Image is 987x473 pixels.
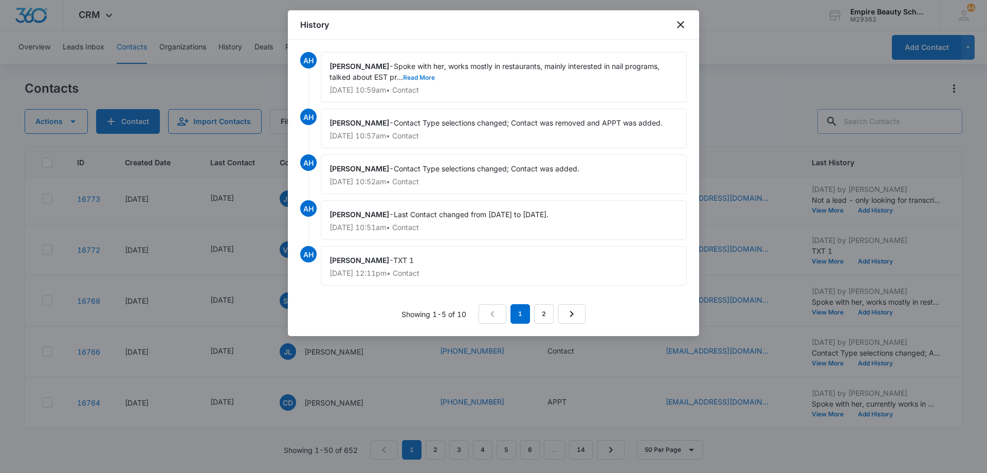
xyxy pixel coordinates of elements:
div: - [321,246,687,286]
div: - [321,154,687,194]
span: Contact Type selections changed; Contact was added. [394,164,579,173]
button: close [674,19,687,31]
span: AH [300,200,317,217]
span: [PERSON_NAME] [330,164,389,173]
nav: Pagination [479,304,586,324]
p: [DATE] 12:11pm • Contact [330,270,678,277]
div: - [321,109,687,148]
p: [DATE] 10:52am • Contact [330,178,678,185]
span: Contact Type selections changed; Contact was removed and APPT was added. [394,118,663,127]
span: Last Contact changed from [DATE] to [DATE]. [394,210,549,219]
span: [PERSON_NAME] [330,256,389,265]
p: [DATE] 10:59am • Contact [330,86,678,94]
button: Read More [403,75,435,81]
span: TXT 1 [393,256,414,265]
em: 1 [510,304,530,324]
p: [DATE] 10:57am • Contact [330,132,678,139]
span: AH [300,246,317,262]
div: - [321,52,687,102]
span: [PERSON_NAME] [330,118,389,127]
span: Spoke with her, works mostly in restaurants, mainly interested in nail programs, talked about EST... [330,62,662,81]
p: Showing 1-5 of 10 [401,309,466,320]
p: [DATE] 10:51am • Contact [330,224,678,231]
a: Next Page [558,304,586,324]
span: AH [300,109,317,125]
a: Page 2 [534,304,554,324]
h1: History [300,19,329,31]
span: AH [300,154,317,171]
span: [PERSON_NAME] [330,210,389,219]
div: - [321,200,687,240]
span: AH [300,52,317,68]
span: [PERSON_NAME] [330,62,389,71]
